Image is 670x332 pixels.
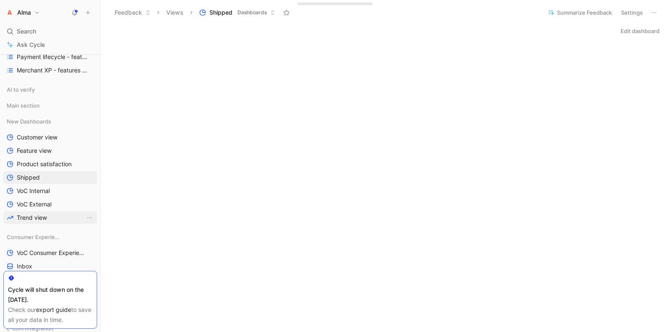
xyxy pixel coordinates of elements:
span: Merchant XP - features by status [17,66,87,75]
span: VoC External [17,200,52,208]
span: Feature view [17,147,52,155]
div: Search [3,25,97,38]
span: Shipped [17,173,40,182]
div: Main section [3,99,97,112]
h1: Alma [17,9,31,16]
a: Feature view [3,144,97,157]
a: VoC External [3,198,97,211]
span: Trend view [17,214,47,222]
button: AlmaAlma [3,7,42,18]
span: Consumer Experience [7,233,62,241]
button: Views [162,6,187,19]
a: Inbox [3,260,97,273]
img: Alma [5,8,14,17]
span: Dashboards [237,8,267,17]
div: Check our to save all your data in time. [8,305,93,325]
button: ShippedDashboards [196,6,279,19]
a: Trend viewView actions [3,211,97,224]
span: VoC Consumer Experience [17,249,86,257]
div: Consumer Experience [3,231,97,243]
a: Shipped [3,171,97,184]
div: New DashboardsCustomer viewFeature viewProduct satisfactionShippedVoC InternalVoC ExternalTrend v... [3,115,97,224]
span: Inbox [17,262,32,270]
button: Settings [617,7,647,18]
span: AI to verify [7,85,35,94]
a: Product satisfaction [3,158,97,170]
span: New Dashboards [7,117,51,126]
button: Feedback [111,6,154,19]
button: Edit dashboard [617,25,663,37]
div: Main section [3,99,97,114]
span: Product satisfaction [17,160,72,168]
a: Customer view [3,131,97,144]
div: AI to verify [3,83,97,98]
button: View actions [85,214,94,222]
span: Main section [7,101,40,110]
span: VoC Internal [17,187,50,195]
button: Summarize Feedback [544,7,616,18]
a: Ask Cycle [3,39,97,51]
a: VoC Internal [3,185,97,197]
a: Merchant XP - features by status [3,64,97,77]
a: export guide [36,306,71,313]
span: Payment lifecycle - features by status [17,53,88,61]
span: Search [17,26,36,36]
span: Ask Cycle [17,40,45,50]
span: Customer view [17,133,57,142]
a: VoC Consumer Experience [3,247,97,259]
div: AI to verify [3,83,97,96]
div: Consumer ExperienceVoC Consumer ExperienceInboxFeatures by statusProblems by status [3,231,97,299]
span: Shipped [209,8,232,17]
a: Payment lifecycle - features by status [3,51,97,63]
div: New Dashboards [3,115,97,128]
div: Cycle will shut down on the [DATE]. [8,285,93,305]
